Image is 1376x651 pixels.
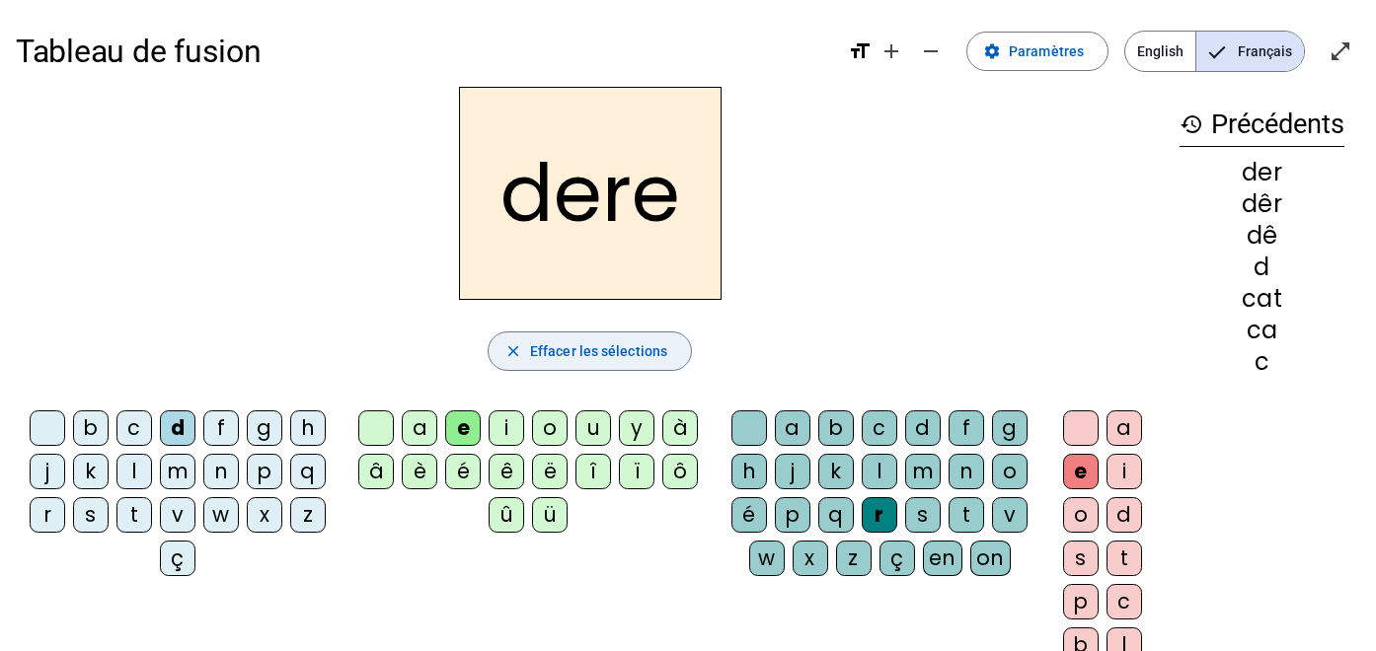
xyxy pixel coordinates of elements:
div: è [402,454,437,489]
div: v [992,497,1028,533]
div: j [30,454,65,489]
div: n [949,454,984,489]
div: é [445,454,481,489]
div: dêr [1180,192,1344,216]
div: i [489,410,524,446]
div: en [923,541,962,576]
div: q [290,454,326,489]
div: q [818,497,854,533]
div: ê [489,454,524,489]
button: Diminuer la taille de la police [911,32,951,71]
div: o [992,454,1028,489]
div: v [160,497,195,533]
div: t [116,497,152,533]
div: k [73,454,109,489]
div: é [731,497,767,533]
div: c [1107,584,1142,619]
div: ç [160,541,195,576]
div: ï [619,454,654,489]
span: Français [1196,32,1304,71]
h1: Tableau de fusion [16,20,832,83]
div: i [1107,454,1142,489]
div: t [1107,541,1142,576]
div: û [489,497,524,533]
div: r [30,497,65,533]
div: x [793,541,828,576]
div: s [1063,541,1099,576]
button: Effacer les sélections [488,331,692,371]
div: a [402,410,437,446]
div: j [775,454,810,489]
div: w [203,497,239,533]
div: ç [879,541,915,576]
span: Effacer les sélections [530,339,667,363]
div: î [575,454,611,489]
button: Augmenter la taille de la police [872,32,911,71]
div: à [662,410,698,446]
div: x [247,497,282,533]
div: t [949,497,984,533]
span: English [1125,32,1195,71]
div: m [905,454,941,489]
div: â [358,454,394,489]
h3: Précédents [1180,103,1344,147]
div: n [203,454,239,489]
div: h [290,410,326,446]
div: d [1180,255,1344,279]
div: g [247,410,282,446]
mat-icon: add [879,39,903,63]
div: y [619,410,654,446]
div: der [1180,161,1344,184]
div: ca [1180,319,1344,342]
div: k [818,454,854,489]
div: u [575,410,611,446]
mat-button-toggle-group: Language selection [1124,31,1305,72]
div: p [775,497,810,533]
mat-icon: format_size [848,39,872,63]
h2: dere [459,87,722,300]
div: e [1063,454,1099,489]
mat-icon: remove [919,39,943,63]
div: g [992,410,1028,446]
div: d [160,410,195,446]
div: p [247,454,282,489]
div: h [731,454,767,489]
div: o [532,410,568,446]
div: s [905,497,941,533]
mat-icon: settings [983,42,1001,60]
div: cat [1180,287,1344,311]
div: l [116,454,152,489]
div: z [836,541,872,576]
div: o [1063,497,1099,533]
mat-icon: open_in_full [1329,39,1352,63]
div: m [160,454,195,489]
div: f [203,410,239,446]
div: d [905,410,941,446]
div: z [290,497,326,533]
div: a [1107,410,1142,446]
div: c [862,410,897,446]
div: ë [532,454,568,489]
div: d [1107,497,1142,533]
div: b [73,410,109,446]
div: p [1063,584,1099,619]
div: f [949,410,984,446]
div: e [445,410,481,446]
button: Entrer en plein écran [1321,32,1360,71]
div: r [862,497,897,533]
div: on [970,541,1011,576]
div: s [73,497,109,533]
span: Paramètres [1009,39,1084,63]
div: l [862,454,897,489]
div: ü [532,497,568,533]
div: w [749,541,785,576]
mat-icon: close [504,342,522,360]
button: Paramètres [966,32,1108,71]
div: a [775,410,810,446]
div: dê [1180,224,1344,248]
div: c [116,410,152,446]
div: b [818,410,854,446]
mat-icon: history [1180,112,1203,136]
div: c [1180,350,1344,374]
div: ô [662,454,698,489]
